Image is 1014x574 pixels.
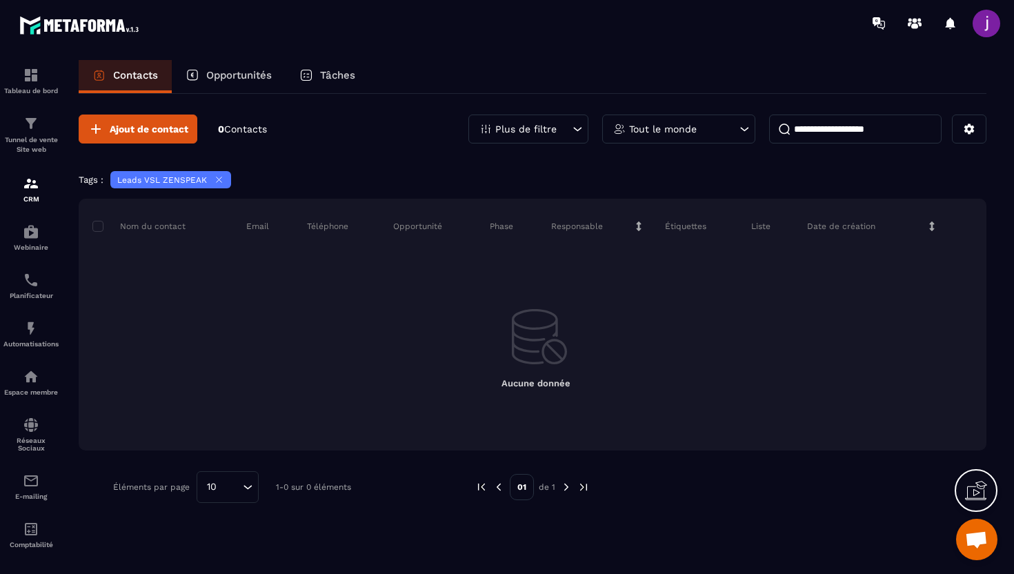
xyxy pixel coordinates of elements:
[539,482,555,493] p: de 1
[3,244,59,251] p: Webinaire
[23,224,39,240] img: automations
[3,310,59,358] a: automationsautomationsAutomatisations
[23,272,39,288] img: scheduler
[110,122,188,136] span: Ajout de contact
[551,221,603,232] p: Responsable
[286,60,369,93] a: Tâches
[3,195,59,203] p: CRM
[807,221,875,232] p: Date de création
[320,69,355,81] p: Tâches
[751,221,771,232] p: Liste
[3,340,59,348] p: Automatisations
[276,482,351,492] p: 1-0 sur 0 éléments
[79,60,172,93] a: Contacts
[23,368,39,385] img: automations
[113,482,190,492] p: Éléments par page
[3,358,59,406] a: automationsautomationsEspace membre
[172,60,286,93] a: Opportunités
[23,67,39,83] img: formation
[665,221,706,232] p: Étiquettes
[3,57,59,105] a: formationformationTableau de bord
[495,124,557,134] p: Plus de filtre
[956,519,997,560] div: Ouvrir le chat
[3,406,59,462] a: social-networksocial-networkRéseaux Sociaux
[3,135,59,155] p: Tunnel de vente Site web
[197,471,259,503] div: Search for option
[23,417,39,433] img: social-network
[79,115,197,143] button: Ajout de contact
[92,221,186,232] p: Nom du contact
[3,437,59,452] p: Réseaux Sociaux
[490,221,513,232] p: Phase
[23,175,39,192] img: formation
[23,115,39,132] img: formation
[221,479,239,495] input: Search for option
[307,221,348,232] p: Téléphone
[510,474,534,500] p: 01
[3,105,59,165] a: formationformationTunnel de vente Site web
[501,378,570,388] span: Aucune donnée
[3,388,59,396] p: Espace membre
[23,521,39,537] img: accountant
[493,481,505,493] img: prev
[3,261,59,310] a: schedulerschedulerPlanificateur
[393,221,442,232] p: Opportunité
[3,292,59,299] p: Planificateur
[3,462,59,511] a: emailemailE-mailing
[224,123,267,135] span: Contacts
[206,69,272,81] p: Opportunités
[3,213,59,261] a: automationsautomationsWebinaire
[117,175,207,185] p: Leads VSL ZENSPEAK
[3,511,59,559] a: accountantaccountantComptabilité
[79,175,103,185] p: Tags :
[19,12,143,38] img: logo
[202,479,221,495] span: 10
[560,481,573,493] img: next
[629,124,697,134] p: Tout le monde
[113,69,158,81] p: Contacts
[3,165,59,213] a: formationformationCRM
[246,221,269,232] p: Email
[23,473,39,489] img: email
[3,541,59,548] p: Comptabilité
[475,481,488,493] img: prev
[3,493,59,500] p: E-mailing
[3,87,59,95] p: Tableau de bord
[218,123,267,136] p: 0
[23,320,39,337] img: automations
[577,481,590,493] img: next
